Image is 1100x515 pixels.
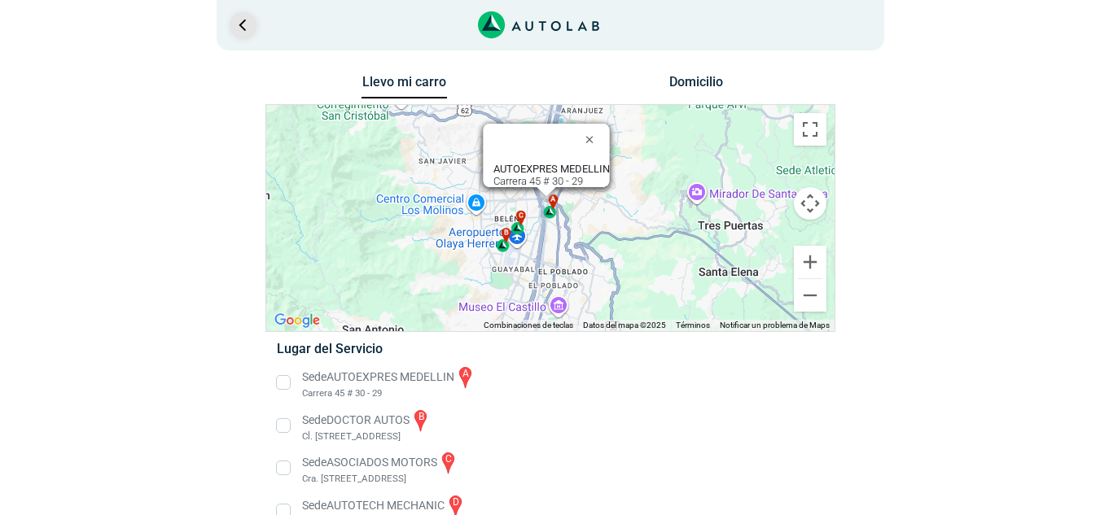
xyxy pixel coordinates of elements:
[720,321,830,330] a: Notificar un problema de Maps
[503,228,508,239] span: b
[270,310,324,331] a: Abre esta zona en Google Maps (se abre en una nueva ventana)
[270,310,324,331] img: Google
[493,163,609,187] div: Carrera 45 # 30 - 29
[794,279,826,312] button: Reducir
[583,321,666,330] span: Datos del mapa ©2025
[794,187,826,220] button: Controles de visualización del mapa
[653,74,738,98] button: Domicilio
[478,16,599,32] a: Link al sitio de autolab
[794,113,826,146] button: Cambiar a la vista en pantalla completa
[230,12,256,38] a: Ir al paso anterior
[518,210,523,221] span: c
[277,341,823,356] h5: Lugar del Servicio
[493,163,609,175] b: AUTOEXPRES MEDELLIN
[573,120,612,159] button: Cerrar
[794,246,826,278] button: Ampliar
[362,74,447,99] button: Llevo mi carro
[676,321,710,330] a: Términos (se abre en una nueva pestaña)
[550,194,555,206] span: a
[484,320,573,331] button: Combinaciones de teclas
